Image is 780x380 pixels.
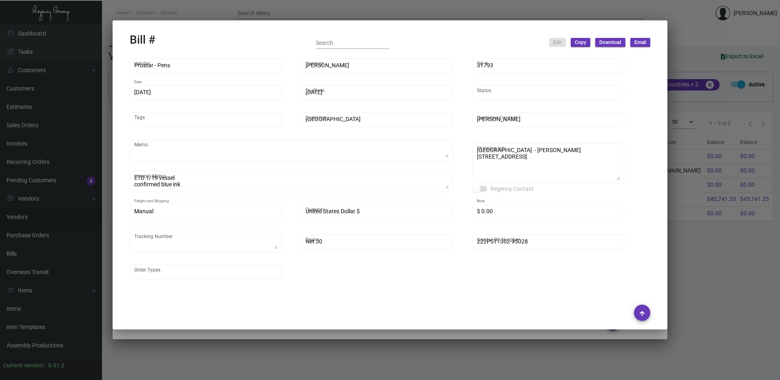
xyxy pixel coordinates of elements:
h2: Bill # [130,33,155,47]
div: Activity logs [251,298,283,307]
button: Email [630,38,650,47]
button: Edit [549,38,566,47]
button: Download [595,38,625,47]
div: 0.51.2 [48,361,64,370]
div: Tasks [160,298,175,307]
div: Attachments [208,298,242,307]
span: Manual [134,208,153,214]
span: Email [634,39,646,46]
span: Download [599,39,621,46]
div: Notes [184,298,199,307]
span: Regency Contact [490,184,534,194]
button: Copy [571,38,590,47]
span: Edit [553,39,562,46]
div: Items [136,298,151,307]
div: Current version: [3,361,45,370]
span: Copy [575,39,586,46]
